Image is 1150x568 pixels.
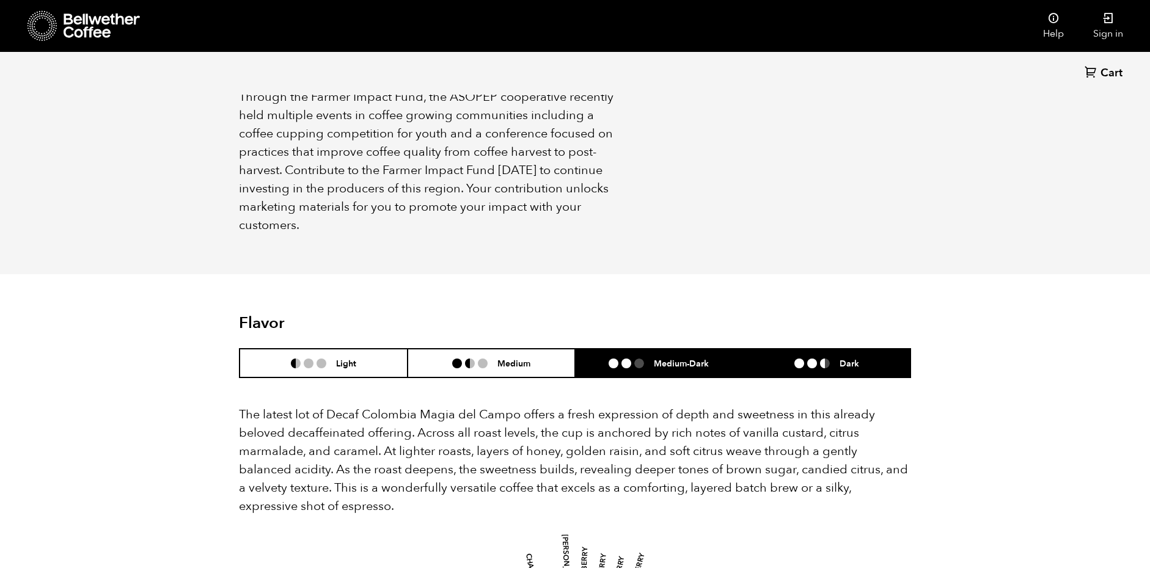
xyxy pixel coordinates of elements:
h2: Flavor [239,314,463,333]
h6: Light [336,358,356,368]
p: The latest lot of Decaf Colombia Magia del Campo offers a fresh expression of depth and sweetness... [239,406,911,515]
h6: Dark [840,358,859,368]
span: Cart [1101,66,1123,81]
h6: Medium [497,358,530,368]
p: Through the Farmer Impact Fund, the ASOPEP cooperative recently held multiple events in coffee gr... [239,88,631,235]
h6: Medium-Dark [654,358,709,368]
a: Cart [1085,65,1126,82]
